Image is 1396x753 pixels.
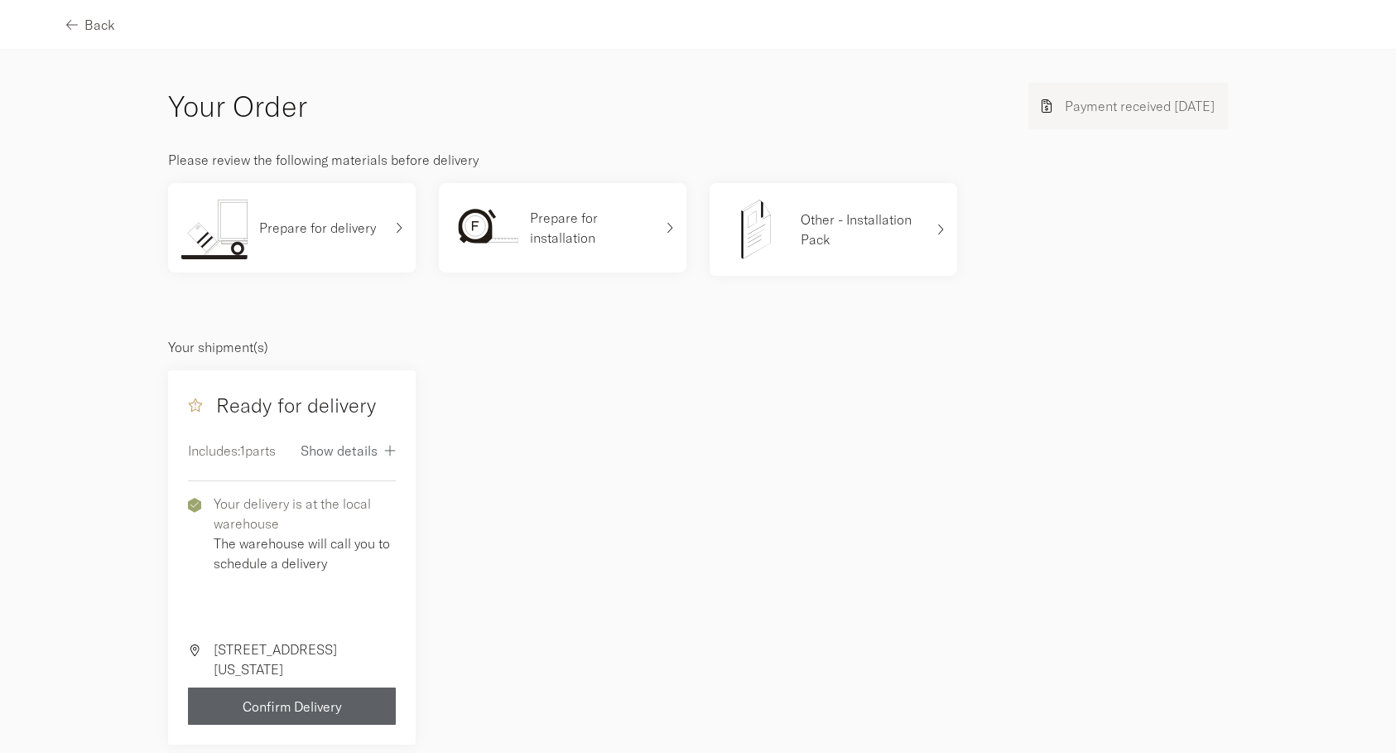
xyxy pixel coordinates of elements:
[188,441,276,461] p: Includes: 1 parts
[243,700,342,713] span: Confirm Delivery
[1065,96,1215,116] p: Payment received [DATE]
[214,494,396,533] p: Your delivery is at the local warehouse
[214,640,397,679] p: [STREET_ADDRESS][US_STATE]
[214,533,396,573] p: The warehouse will call you to schedule a delivery
[168,150,1228,170] p: Please review the following materials before delivery
[259,218,376,238] p: Prepare for delivery
[723,196,789,263] img: file-placeholder.svg
[301,444,378,457] span: Show details
[452,196,518,259] img: installation.svg
[801,210,925,249] p: Other - Installation Pack
[66,6,115,43] button: Back
[301,432,396,469] button: Show details
[181,196,248,259] img: prepare-for-delivery.svg
[188,390,376,420] h4: Ready for delivery
[168,86,307,127] h2: Your Order
[168,337,1228,357] p: Your shipment(s)
[188,688,396,725] button: Confirm Delivery
[84,18,115,31] span: Back
[530,208,654,248] p: Prepare for installation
